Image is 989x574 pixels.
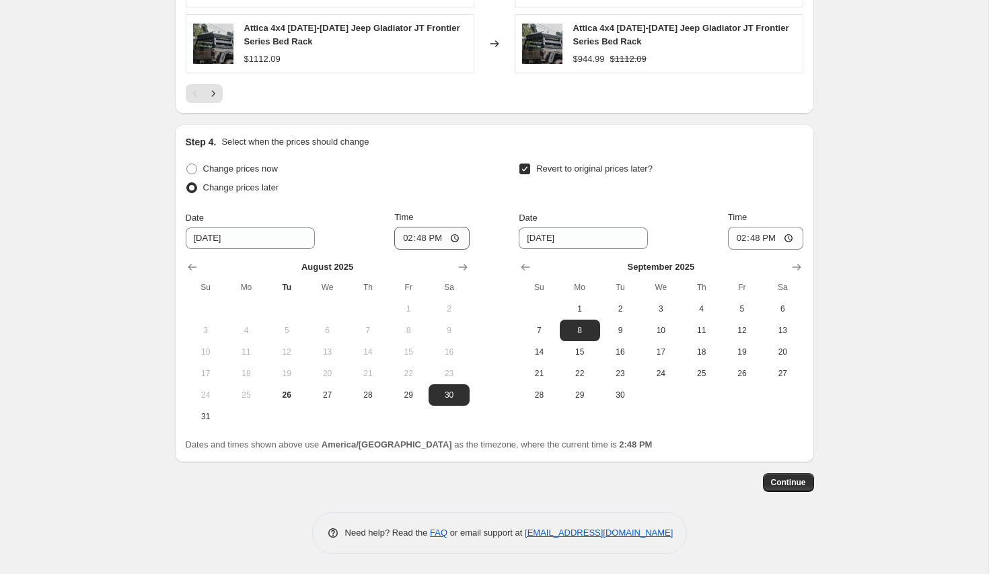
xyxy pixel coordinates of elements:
[453,258,472,277] button: Show next month, September 2025
[394,390,423,400] span: 29
[226,341,266,363] button: Monday August 11 2025
[186,341,226,363] button: Sunday August 10 2025
[768,368,797,379] span: 27
[727,282,757,293] span: Fr
[646,303,675,314] span: 3
[771,477,806,488] span: Continue
[312,282,342,293] span: We
[191,325,221,336] span: 3
[519,277,559,298] th: Sunday
[560,341,600,363] button: Monday September 15 2025
[266,341,307,363] button: Tuesday August 12 2025
[322,439,452,450] b: America/[GEOGRAPHIC_DATA]
[727,347,757,357] span: 19
[394,325,423,336] span: 8
[266,363,307,384] button: Tuesday August 19 2025
[429,298,469,320] button: Saturday August 2 2025
[762,298,803,320] button: Saturday September 6 2025
[434,325,464,336] span: 9
[600,298,640,320] button: Tuesday September 2 2025
[429,384,469,406] button: Saturday August 30 2025
[610,52,647,66] strike: $1112.09
[388,298,429,320] button: Friday August 1 2025
[266,277,307,298] th: Tuesday
[348,320,388,341] button: Thursday August 7 2025
[787,258,806,277] button: Show next month, October 2025
[244,23,460,46] span: Attica 4x4 [DATE]-[DATE] Jeep Gladiator JT Frontier Series Bed Rack
[388,341,429,363] button: Friday August 15 2025
[186,384,226,406] button: Sunday August 24 2025
[244,52,281,66] div: $1112.09
[646,347,675,357] span: 17
[191,411,221,422] span: 31
[600,363,640,384] button: Tuesday September 23 2025
[646,368,675,379] span: 24
[204,84,223,103] button: Next
[516,258,535,277] button: Show previous month, August 2025
[307,363,347,384] button: Wednesday August 20 2025
[231,325,261,336] span: 4
[348,384,388,406] button: Thursday August 28 2025
[522,24,562,64] img: ATTJT02I101-BX_Attica_2019-2023JeepGladiatorJT_FrontierSeries_BedRack_Portrait_80x.jpg
[565,347,595,357] span: 15
[186,227,315,249] input: 8/26/2025
[272,347,301,357] span: 12
[388,320,429,341] button: Friday August 8 2025
[221,135,369,149] p: Select when the prices should change
[519,227,648,249] input: 8/26/2025
[231,368,261,379] span: 18
[722,341,762,363] button: Friday September 19 2025
[606,325,635,336] span: 9
[394,368,423,379] span: 22
[307,277,347,298] th: Wednesday
[727,368,757,379] span: 26
[640,341,681,363] button: Wednesday September 17 2025
[681,341,721,363] button: Thursday September 18 2025
[203,164,278,174] span: Change prices now
[519,320,559,341] button: Sunday September 7 2025
[762,277,803,298] th: Saturday
[519,384,559,406] button: Sunday September 28 2025
[686,303,716,314] span: 4
[434,303,464,314] span: 2
[560,363,600,384] button: Monday September 22 2025
[312,325,342,336] span: 6
[272,390,301,400] span: 26
[646,325,675,336] span: 10
[429,320,469,341] button: Saturday August 9 2025
[524,390,554,400] span: 28
[183,258,202,277] button: Show previous month, July 2025
[193,24,233,64] img: ATTJT02I101-BX_Attica_2019-2023JeepGladiatorJT_FrontierSeries_BedRack_Portrait_80x.jpg
[272,282,301,293] span: Tu
[312,347,342,357] span: 13
[353,390,383,400] span: 28
[681,298,721,320] button: Thursday September 4 2025
[191,390,221,400] span: 24
[606,390,635,400] span: 30
[600,384,640,406] button: Tuesday September 30 2025
[348,341,388,363] button: Thursday August 14 2025
[447,528,525,538] span: or email support at
[226,363,266,384] button: Monday August 18 2025
[573,52,605,66] div: $944.99
[728,212,747,222] span: Time
[231,390,261,400] span: 25
[388,384,429,406] button: Friday August 29 2025
[600,341,640,363] button: Tuesday September 16 2025
[429,363,469,384] button: Saturday August 23 2025
[722,277,762,298] th: Friday
[353,368,383,379] span: 21
[686,325,716,336] span: 11
[186,135,217,149] h2: Step 4.
[348,363,388,384] button: Thursday August 21 2025
[307,341,347,363] button: Wednesday August 13 2025
[681,320,721,341] button: Thursday September 11 2025
[524,282,554,293] span: Su
[312,368,342,379] span: 20
[524,325,554,336] span: 7
[394,227,470,250] input: 12:00
[348,277,388,298] th: Thursday
[519,213,537,223] span: Date
[186,439,653,450] span: Dates and times shown above use as the timezone, where the current time is
[686,282,716,293] span: Th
